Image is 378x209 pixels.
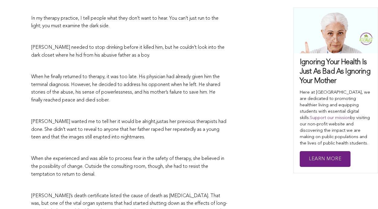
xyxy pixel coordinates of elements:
[31,75,220,103] span: When he finally returned to therapy, it was too late. His physician had already given him the ter...
[31,119,157,124] span: [PERSON_NAME] wanted me to tell her it would be alright,
[348,180,378,209] iframe: Chat Widget
[300,151,351,167] a: Learn More
[31,119,226,140] span: as her previous therapists had done. She didn’t want to reveal to anyone that her father raped he...
[31,45,225,58] span: [PERSON_NAME] needed to stop drinking before it killed him, but he couldn’t look into the dark cl...
[157,119,164,124] span: just
[31,156,224,177] span: When she experienced and was able to process fear in the safety of therapy, she believed in the p...
[31,16,218,29] span: In my therapy practice, I tell people what they don’t want to hear. You can’t just run to the lig...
